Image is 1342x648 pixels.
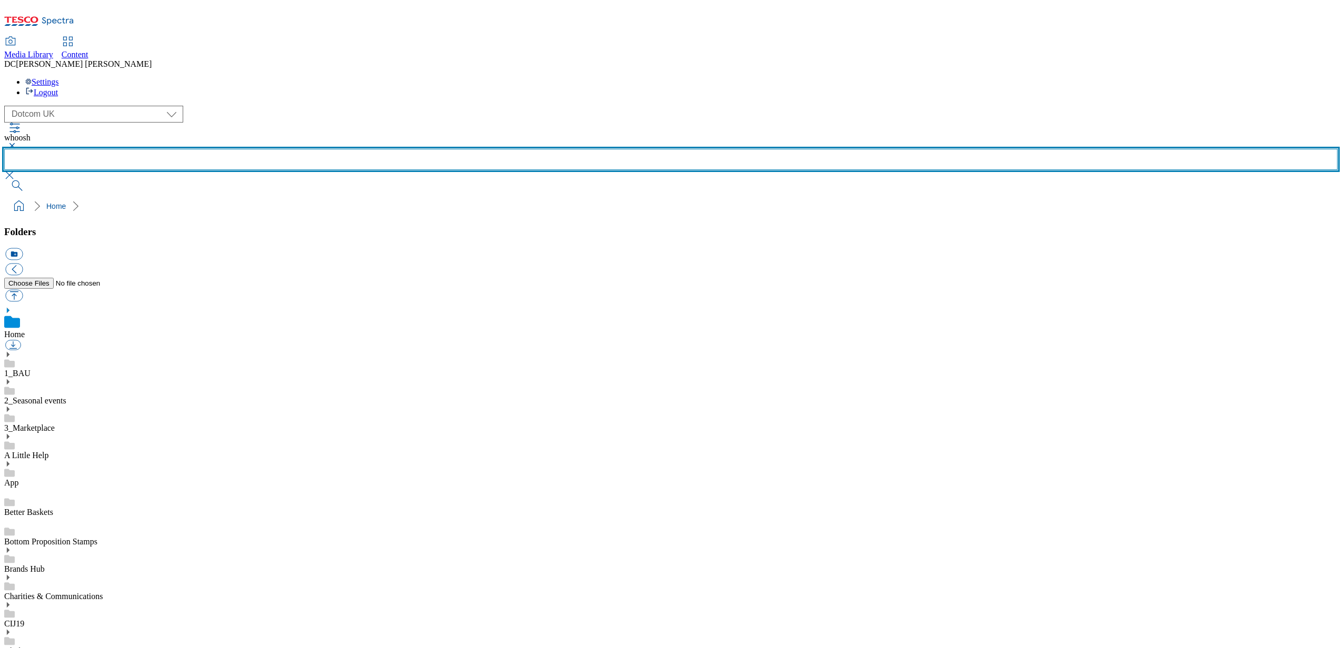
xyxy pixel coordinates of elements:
a: 1_BAU [4,369,31,378]
a: App [4,478,19,487]
a: Settings [25,77,59,86]
span: Media Library [4,50,53,59]
nav: breadcrumb [4,196,1338,216]
a: Home [46,202,66,210]
a: CIJ19 [4,619,24,628]
a: Brands Hub [4,564,45,573]
a: Charities & Communications [4,592,103,601]
a: Media Library [4,37,53,59]
h3: Folders [4,226,1338,238]
a: Better Baskets [4,508,53,517]
a: Logout [25,88,58,97]
span: [PERSON_NAME] [PERSON_NAME] [16,59,152,68]
span: DC [4,59,16,68]
a: A Little Help [4,451,48,460]
span: whoosh [4,133,31,142]
a: Home [4,330,25,339]
a: Bottom Proposition Stamps [4,537,97,546]
a: 2_Seasonal events [4,396,66,405]
a: 3_Marketplace [4,423,55,432]
a: home [11,198,27,215]
span: Content [62,50,88,59]
a: Content [62,37,88,59]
